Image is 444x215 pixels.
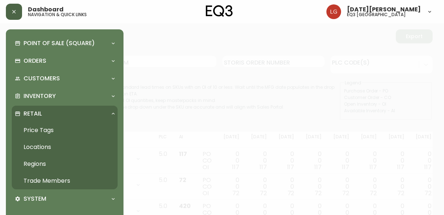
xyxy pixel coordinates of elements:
p: Orders [24,57,46,65]
a: Regions [12,156,118,172]
p: System [24,195,46,203]
img: 2638f148bab13be18035375ceda1d187 [326,4,341,19]
div: System [12,191,118,207]
div: Orders [12,53,118,69]
span: [DATE][PERSON_NAME] [347,7,421,12]
p: Point of Sale (Square) [24,39,95,47]
h5: eq3 [GEOGRAPHIC_DATA] [347,12,406,17]
div: Point of Sale (Square) [12,35,118,51]
h5: navigation & quick links [28,12,87,17]
p: Customers [24,74,60,83]
div: Retail [12,106,118,122]
a: Locations [12,139,118,156]
span: Dashboard [28,7,64,12]
div: Customers [12,70,118,87]
p: Inventory [24,92,56,100]
div: Inventory [12,88,118,104]
a: Price Tags [12,122,118,139]
img: logo [206,5,233,17]
a: Trade Members [12,172,118,189]
p: Retail [24,110,42,118]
